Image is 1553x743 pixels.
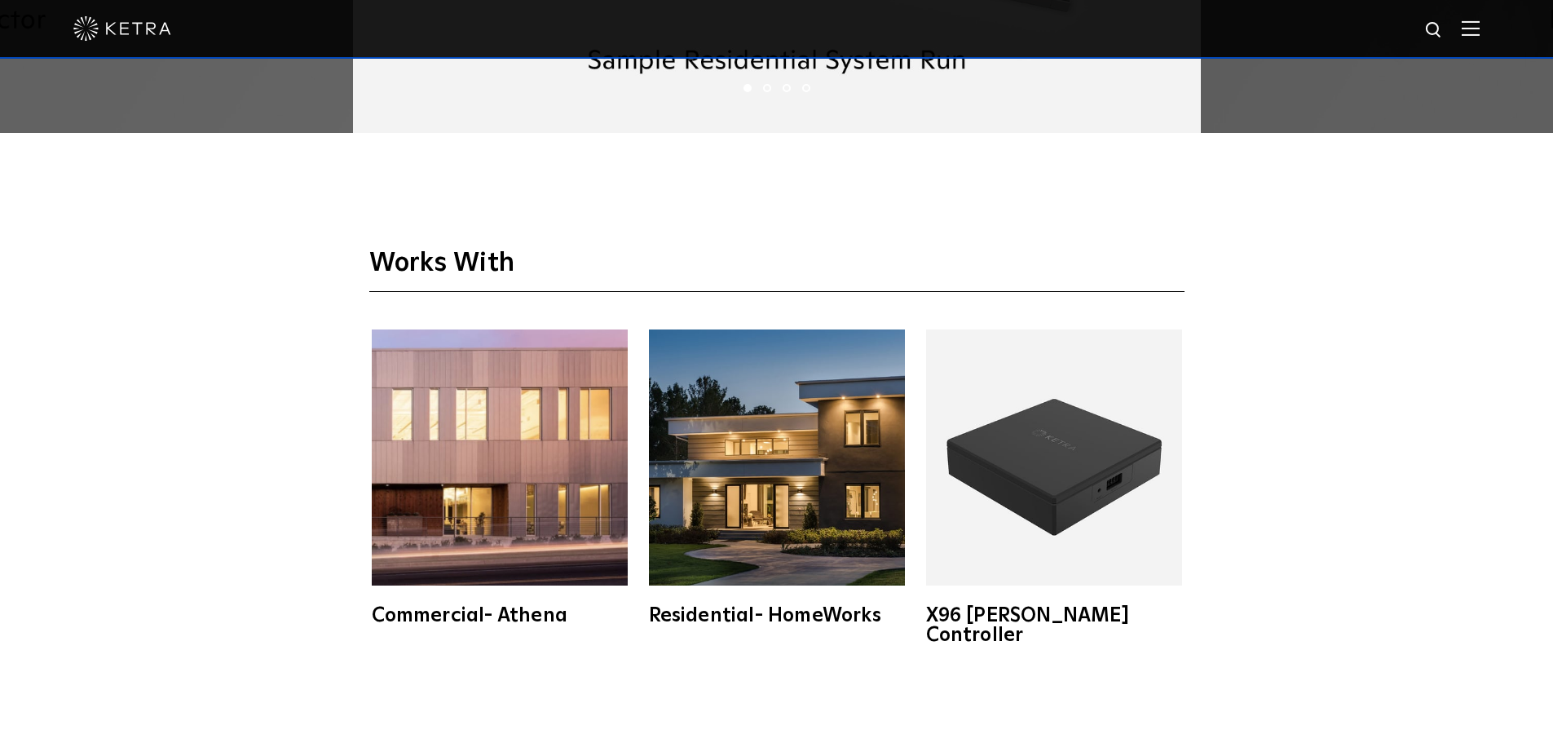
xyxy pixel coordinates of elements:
[1462,20,1480,36] img: Hamburger%20Nav.svg
[924,329,1185,645] a: X96 [PERSON_NAME] Controller
[926,606,1182,645] div: X96 [PERSON_NAME] Controller
[1424,20,1445,41] img: search icon
[73,16,171,41] img: ketra-logo-2019-white
[926,329,1182,586] img: X96_Controller
[649,329,905,586] img: homeworks_hero
[372,329,628,586] img: athena-square
[372,606,628,626] div: Commercial- Athena
[369,247,1185,292] h3: Works With
[646,329,907,626] a: Residential- HomeWorks
[369,329,630,626] a: Commercial- Athena
[649,606,905,626] div: Residential- HomeWorks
